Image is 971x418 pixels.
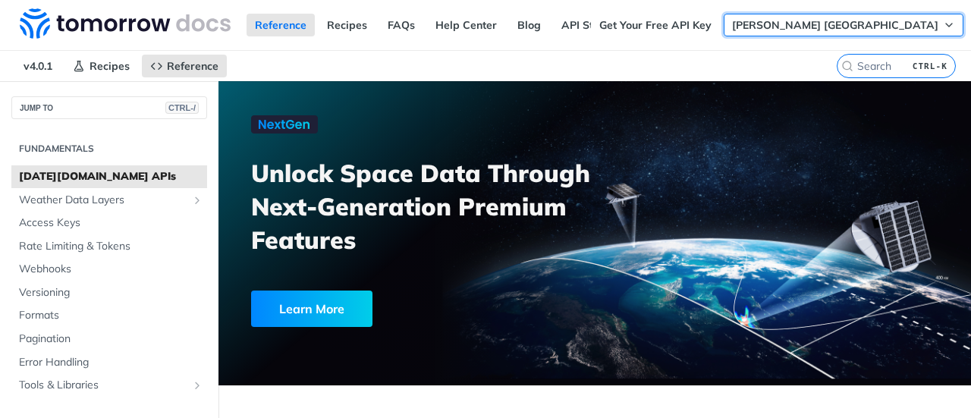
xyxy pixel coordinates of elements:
span: v4.0.1 [15,55,61,77]
img: Tomorrow.io Weather API Docs [20,8,231,39]
button: Show subpages for Tools & Libraries [191,379,203,391]
h2: Fundamentals [11,142,207,156]
kbd: CTRL-K [909,58,951,74]
h3: Unlock Space Data Through Next-Generation Premium Features [251,156,611,256]
a: Recipes [319,14,376,36]
span: CTRL-/ [165,102,199,114]
a: Reference [247,14,315,36]
span: Reference [167,59,218,73]
span: [PERSON_NAME] [GEOGRAPHIC_DATA] [732,18,938,32]
button: [PERSON_NAME] [GEOGRAPHIC_DATA] [724,14,963,36]
img: NextGen [251,115,318,134]
svg: Search [841,60,853,72]
a: Help Center [427,14,505,36]
a: Versioning [11,281,207,304]
a: Webhooks [11,258,207,281]
button: Show subpages for Weather Data Layers [191,194,203,206]
a: Learn More [251,291,539,327]
span: Tools & Libraries [19,378,187,393]
a: [DATE][DOMAIN_NAME] APIs [11,165,207,188]
a: Access Keys [11,212,207,234]
a: Weather Data LayersShow subpages for Weather Data Layers [11,189,207,212]
span: Versioning [19,285,203,300]
a: Blog [509,14,549,36]
span: Access Keys [19,215,203,231]
a: Rate Limiting & Tokens [11,235,207,258]
span: Rate Limiting & Tokens [19,239,203,254]
span: Weather Data Layers [19,193,187,208]
span: Error Handling [19,355,203,370]
span: [DATE][DOMAIN_NAME] APIs [19,169,203,184]
span: Pagination [19,332,203,347]
a: Pagination [11,328,207,350]
a: Error Handling [11,351,207,374]
a: Recipes [64,55,138,77]
button: JUMP TOCTRL-/ [11,96,207,119]
span: Webhooks [19,262,203,277]
span: Recipes [90,59,130,73]
span: Formats [19,308,203,323]
a: Formats [11,304,207,327]
a: API Status [553,14,624,36]
a: Reference [142,55,227,77]
a: Get Your Free API Key [591,14,720,36]
div: Learn More [251,291,372,327]
a: FAQs [379,14,423,36]
a: Tools & LibrariesShow subpages for Tools & Libraries [11,374,207,397]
